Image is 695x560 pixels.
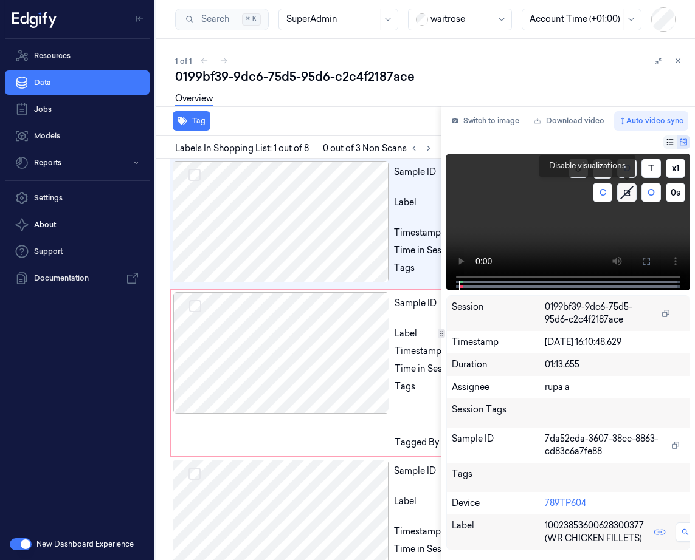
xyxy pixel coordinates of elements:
[173,111,210,131] button: Tag
[188,169,201,181] button: Select row
[175,56,192,66] span: 1 of 1
[5,44,150,68] a: Resources
[617,159,637,178] button: D
[175,92,213,106] a: Overview
[641,159,661,178] button: T
[5,151,150,175] button: Reports
[545,358,685,371] div: 01:13.655
[394,244,472,257] div: Time in Session
[545,432,664,458] span: 7da52cda-3607-38cc-8863-cd83c6a7fe88
[5,97,150,121] a: Jobs
[5,124,150,148] a: Models
[5,186,150,210] a: Settings
[5,213,150,237] button: About
[175,68,685,85] div: 0199bf39-9dc6-75d5-95d6-c2c4f2187ace
[452,301,545,326] div: Session
[5,239,150,264] a: Support
[5,70,150,95] a: Data
[452,336,545,349] div: Timestamp
[395,363,472,375] div: Time in Session
[545,519,644,545] span: 10023853600628300377 (WR CHICKEN FILLETS)
[452,403,545,423] div: Session Tags
[452,497,545,510] div: Device
[394,525,472,538] div: Timestamp (+01:00)
[545,301,654,326] span: 0199bf39-9dc6-75d5-95d6-c2c4f2187ace
[394,227,472,239] div: Timestamp (+01:00)
[452,468,545,487] div: Tags
[452,519,545,545] div: Label
[196,13,229,26] span: Search
[545,336,685,349] div: [DATE] 16:10:48.629
[395,380,472,431] div: Tags
[666,159,685,178] button: x1
[529,111,609,131] a: Download video
[189,300,201,312] button: Select row
[452,432,545,458] div: Sample ID
[175,9,269,30] button: Search⌘K
[452,381,545,394] div: Assignee
[5,266,150,290] a: Documentation
[641,183,661,202] button: O
[545,381,685,394] div: rupa a
[446,111,524,131] button: Switch to image
[394,495,472,521] div: Label
[395,436,472,449] div: Tagged By
[452,358,545,371] div: Duration
[395,327,472,340] div: Label
[323,141,436,155] span: 0 out of 3 Non Scans
[395,345,472,358] div: Timestamp (+01:00)
[593,183,612,202] button: C
[394,196,472,222] div: Label
[130,9,150,29] button: Toggle Navigation
[175,142,309,155] span: Labels In Shopping List: 1 out of 8
[394,465,472,490] div: Sample ID
[666,183,685,202] button: 0s
[614,111,688,131] button: Auto video sync
[394,262,472,281] div: Tags
[394,166,472,191] div: Sample ID
[545,497,586,508] a: 789TP604
[395,297,472,323] div: Sample ID
[188,468,201,480] button: Select row
[394,543,472,556] div: Time in Session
